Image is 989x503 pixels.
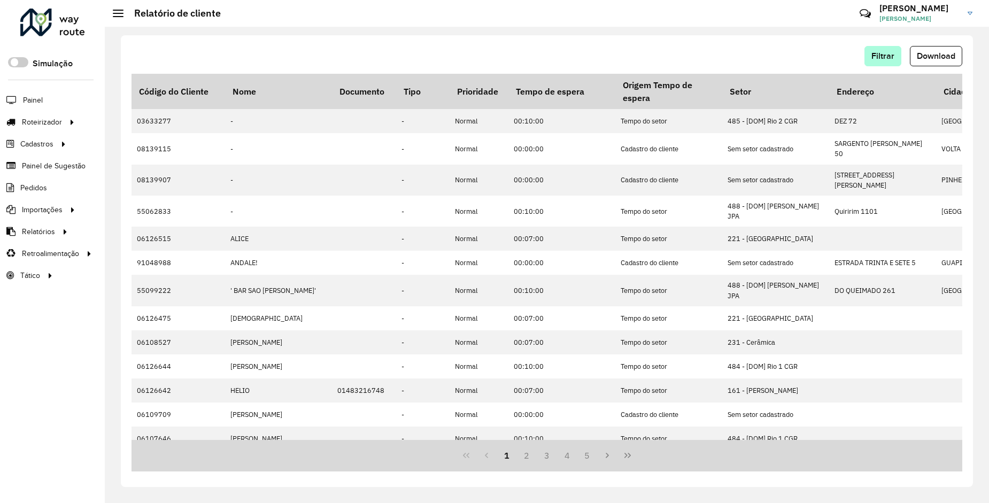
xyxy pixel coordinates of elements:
[225,378,332,403] td: HELIO
[132,227,225,251] td: 06126515
[879,14,960,24] span: [PERSON_NAME]
[450,196,508,227] td: Normal
[615,306,722,330] td: Tempo do setor
[450,275,508,306] td: Normal
[132,354,225,378] td: 06126644
[829,133,936,164] td: SARGENTO [PERSON_NAME] 50
[225,196,332,227] td: -
[132,74,225,109] th: Código do Cliente
[20,270,40,281] span: Tático
[33,57,73,70] label: Simulação
[450,251,508,275] td: Normal
[396,133,450,164] td: -
[396,354,450,378] td: -
[508,403,615,427] td: 00:00:00
[854,2,877,25] a: Contato Rápido
[450,109,508,133] td: Normal
[829,74,936,109] th: Endereço
[132,403,225,427] td: 06109709
[450,378,508,403] td: Normal
[132,378,225,403] td: 06126642
[396,196,450,227] td: -
[615,196,722,227] td: Tempo do setor
[20,138,53,150] span: Cadastros
[615,378,722,403] td: Tempo do setor
[450,403,508,427] td: Normal
[450,306,508,330] td: Normal
[396,251,450,275] td: -
[615,427,722,451] td: Tempo do setor
[132,196,225,227] td: 55062833
[132,109,225,133] td: 03633277
[829,196,936,227] td: Quiririm 1101
[450,74,508,109] th: Prioridade
[132,133,225,164] td: 08139115
[132,165,225,196] td: 08139907
[722,403,829,427] td: Sem setor cadastrado
[615,109,722,133] td: Tempo do setor
[557,445,577,466] button: 4
[722,354,829,378] td: 484 - [DOM] Rio 1 CGR
[225,275,332,306] td: ' BAR SAO [PERSON_NAME]'
[537,445,557,466] button: 3
[722,227,829,251] td: 221 - [GEOGRAPHIC_DATA]
[615,165,722,196] td: Cadastro do cliente
[396,74,450,109] th: Tipo
[917,51,955,60] span: Download
[508,330,615,354] td: 00:07:00
[722,427,829,451] td: 484 - [DOM] Rio 1 CGR
[332,378,396,403] td: 01483216748
[450,165,508,196] td: Normal
[516,445,537,466] button: 2
[332,74,396,109] th: Documento
[871,51,894,60] span: Filtrar
[722,378,829,403] td: 161 - [PERSON_NAME]
[396,165,450,196] td: -
[508,354,615,378] td: 00:10:00
[450,354,508,378] td: Normal
[508,378,615,403] td: 00:07:00
[132,306,225,330] td: 06126475
[722,251,829,275] td: Sem setor cadastrado
[225,403,332,427] td: [PERSON_NAME]
[225,165,332,196] td: -
[396,378,450,403] td: -
[22,248,79,259] span: Retroalimentação
[396,306,450,330] td: -
[615,133,722,164] td: Cadastro do cliente
[829,165,936,196] td: [STREET_ADDRESS][PERSON_NAME]
[722,275,829,306] td: 488 - [DOM] [PERSON_NAME] JPA
[123,7,221,19] h2: Relatório de cliente
[722,306,829,330] td: 221 - [GEOGRAPHIC_DATA]
[615,354,722,378] td: Tempo do setor
[225,133,332,164] td: -
[225,227,332,251] td: ALICE
[225,109,332,133] td: -
[508,133,615,164] td: 00:00:00
[22,226,55,237] span: Relatórios
[722,109,829,133] td: 485 - [DOM] Rio 2 CGR
[829,251,936,275] td: ESTRADA TRINTA E SETE 5
[225,306,332,330] td: [DEMOGRAPHIC_DATA]
[829,275,936,306] td: DO QUEIMADO 261
[450,427,508,451] td: Normal
[615,227,722,251] td: Tempo do setor
[396,330,450,354] td: -
[22,117,62,128] span: Roteirizador
[396,275,450,306] td: -
[396,403,450,427] td: -
[450,330,508,354] td: Normal
[910,46,962,66] button: Download
[722,196,829,227] td: 488 - [DOM] [PERSON_NAME] JPA
[497,445,517,466] button: 1
[508,74,615,109] th: Tempo de espera
[225,330,332,354] td: [PERSON_NAME]
[722,74,829,109] th: Setor
[615,74,722,109] th: Origem Tempo de espera
[132,275,225,306] td: 55099222
[508,165,615,196] td: 00:00:00
[508,196,615,227] td: 00:10:00
[508,427,615,451] td: 00:10:00
[132,251,225,275] td: 91048988
[615,251,722,275] td: Cadastro do cliente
